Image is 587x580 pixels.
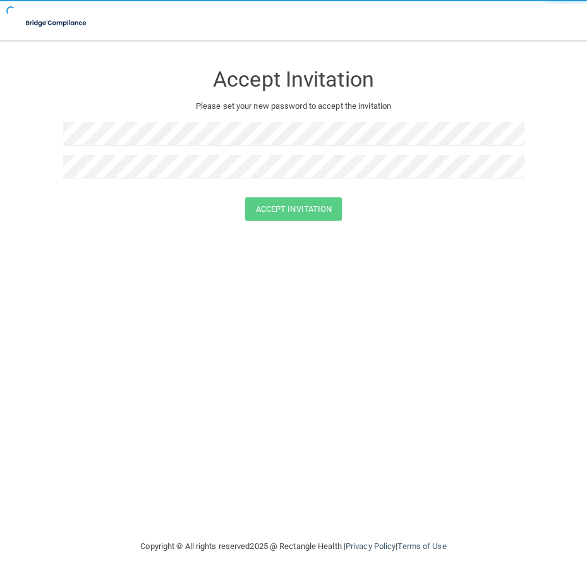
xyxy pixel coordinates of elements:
[346,541,396,551] a: Privacy Policy
[397,541,446,551] a: Terms of Use
[73,99,515,114] p: Please set your new password to accept the invitation
[19,10,94,36] img: bridge_compliance_login_screen.278c3ca4.svg
[63,68,524,91] h3: Accept Invitation
[63,526,524,567] div: Copyright © All rights reserved 2025 @ Rectangle Health | |
[245,197,342,221] button: Accept Invitation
